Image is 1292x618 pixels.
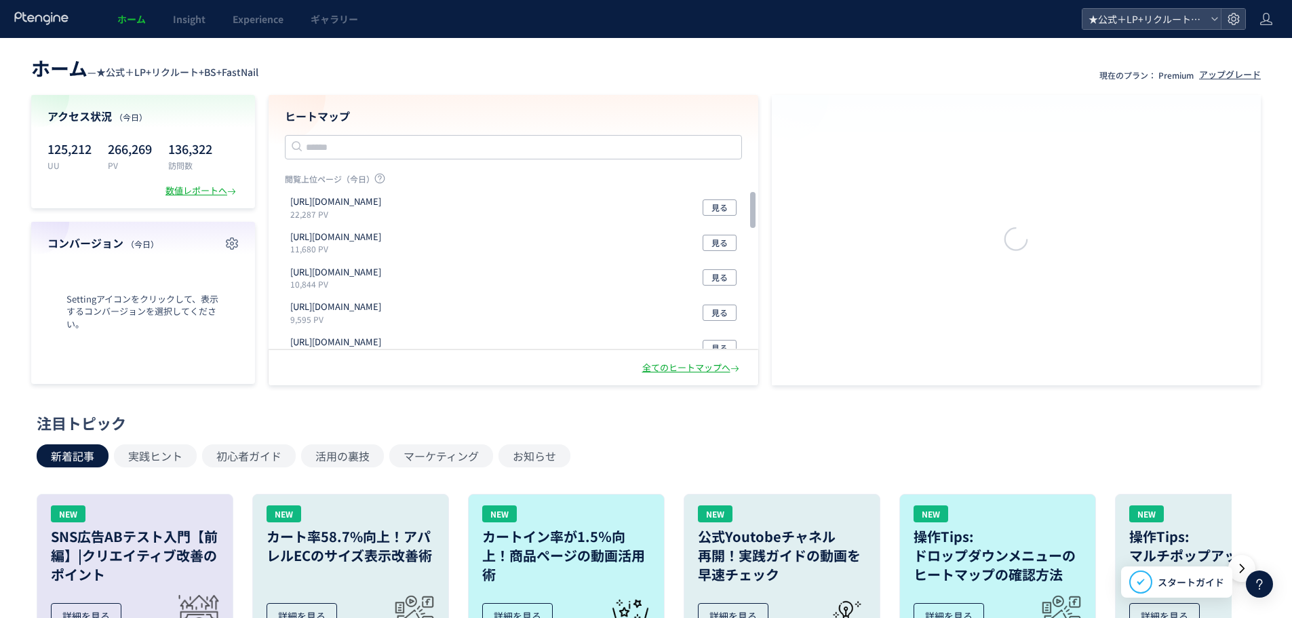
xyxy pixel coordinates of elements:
button: 新着記事 [37,444,109,467]
span: Settingアイコンをクリックして、表示するコンバージョンを選択してください。 [47,293,239,331]
button: 見る [703,235,737,251]
button: 初心者ガイド [202,444,296,467]
span: Experience [233,12,283,26]
button: 見る [703,340,737,356]
p: 11,680 PV [290,243,387,254]
h3: SNS広告ABテスト入門【前編】|クリエイティブ改善のポイント [51,527,219,584]
p: PV [108,159,152,171]
p: 22,287 PV [290,208,387,220]
p: https://fastnail.app/search/result [290,231,381,244]
p: https://tcb-beauty.net/menu/nikibi_all1_6 [290,266,381,279]
div: アップグレード [1199,69,1261,81]
span: ★公式＋LP+リクルート+BS+FastNail [96,65,258,79]
button: お知らせ [498,444,570,467]
p: https://fastnail.app [290,195,381,208]
span: 見る [711,199,728,216]
button: 活用の裏技 [301,444,384,467]
span: ホーム [117,12,146,26]
h3: 操作Tips: ドロップダウンメニューの ヒートマップの確認方法 [914,527,1082,584]
div: — [31,54,258,81]
p: https://tcb-beauty.net/menu/simitori_04 [290,301,381,313]
div: 全てのヒートマップへ [642,362,742,374]
p: 9,595 PV [290,313,387,325]
span: 見る [711,269,728,286]
div: NEW [482,505,517,522]
div: NEW [698,505,732,522]
h3: カート率58.7%向上！アパレルECのサイズ表示改善術 [267,527,435,565]
div: 数値レポートへ [165,185,239,197]
span: （今日） [126,238,159,250]
p: https://tcb-beauty.net/menu/coupon_zero_002 [290,336,381,349]
div: NEW [1129,505,1164,522]
p: 現在のプラン： Premium [1099,69,1194,81]
span: （今日） [115,111,147,123]
p: 訪問数 [168,159,212,171]
button: 見る [703,305,737,321]
p: 136,322 [168,138,212,159]
div: 注目トピック [37,412,1249,433]
h3: カートイン率が1.5％向上！商品ページの動画活用術 [482,527,650,584]
span: スタートガイド [1158,575,1224,590]
p: 10,844 PV [290,278,387,290]
span: ★公式＋LP+リクルート+BS+FastNail [1084,9,1205,29]
p: 7,361 PV [290,349,387,360]
span: ホーム [31,54,87,81]
button: マーケティング [389,444,493,467]
h3: 公式Youtobeチャネル 再開！実践ガイドの動画を 早速チェック [698,527,866,584]
button: 見る [703,269,737,286]
button: 実践ヒント [114,444,197,467]
span: ギャラリー [311,12,358,26]
p: 125,212 [47,138,92,159]
button: 見る [703,199,737,216]
div: NEW [51,505,85,522]
span: 見る [711,340,728,356]
div: NEW [267,505,301,522]
p: 閲覧上位ページ（今日） [285,173,742,190]
h4: アクセス状況 [47,109,239,124]
h4: コンバージョン [47,235,239,251]
p: UU [47,159,92,171]
h4: ヒートマップ [285,109,742,124]
div: NEW [914,505,948,522]
span: 見る [711,235,728,251]
span: Insight [173,12,205,26]
p: 266,269 [108,138,152,159]
span: 見る [711,305,728,321]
